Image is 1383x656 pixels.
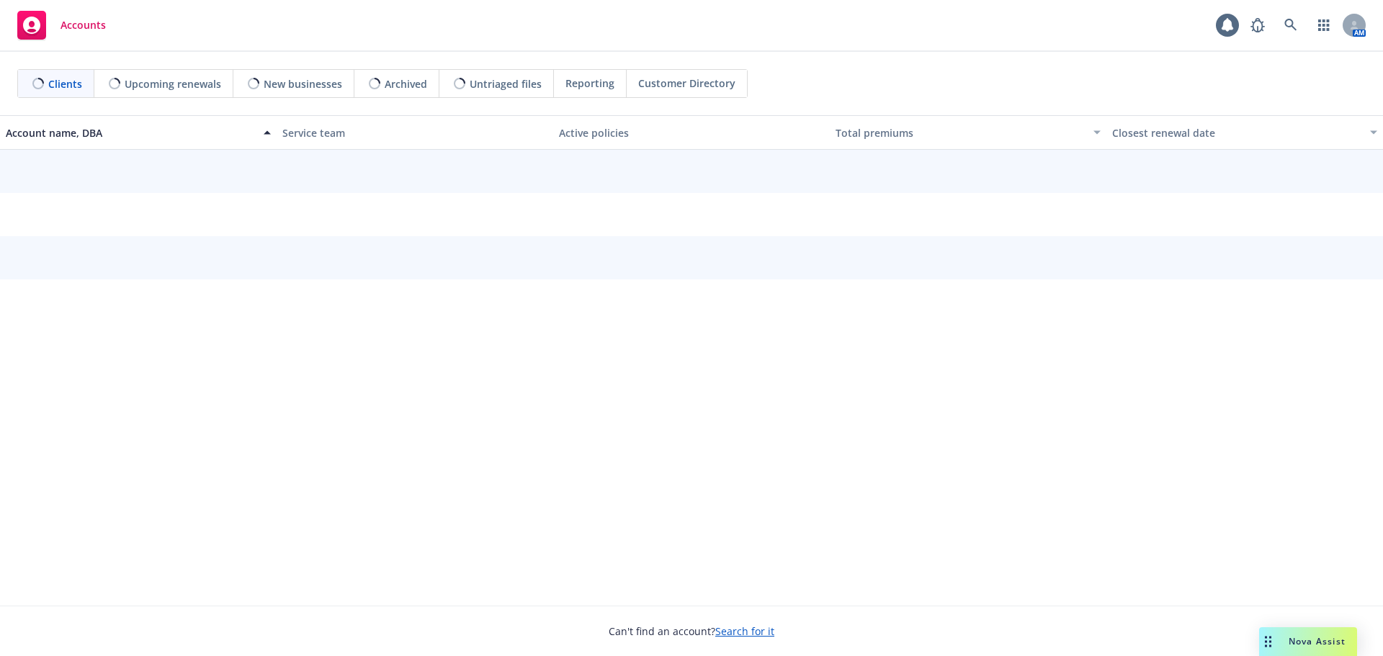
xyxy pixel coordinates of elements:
a: Search [1276,11,1305,40]
div: Drag to move [1259,627,1277,656]
span: Can't find an account? [609,624,774,639]
span: Reporting [565,76,614,91]
button: Closest renewal date [1106,115,1383,150]
a: Accounts [12,5,112,45]
span: Upcoming renewals [125,76,221,91]
span: Nova Assist [1289,635,1346,647]
a: Switch app [1310,11,1338,40]
div: Total premiums [836,125,1085,140]
span: Accounts [61,19,106,31]
div: Active policies [559,125,824,140]
a: Search for it [715,624,774,638]
span: Clients [48,76,82,91]
span: Archived [385,76,427,91]
button: Total premiums [830,115,1106,150]
span: Customer Directory [638,76,735,91]
button: Nova Assist [1259,627,1357,656]
a: Report a Bug [1243,11,1272,40]
span: Untriaged files [470,76,542,91]
button: Active policies [553,115,830,150]
span: New businesses [264,76,342,91]
div: Service team [282,125,547,140]
div: Closest renewal date [1112,125,1361,140]
div: Account name, DBA [6,125,255,140]
button: Service team [277,115,553,150]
